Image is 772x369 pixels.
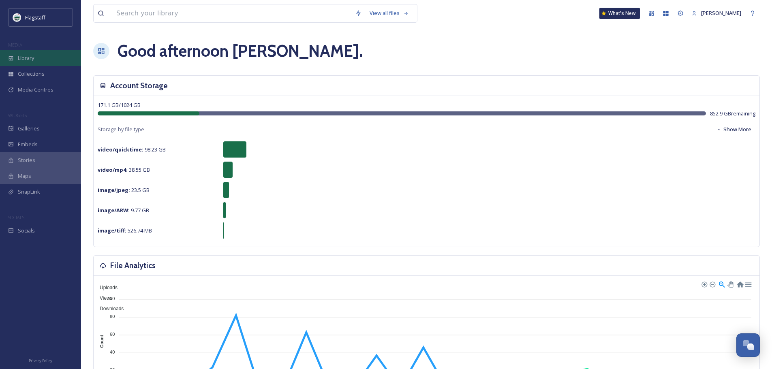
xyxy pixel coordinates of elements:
span: 38.55 GB [98,166,150,173]
span: SOCIALS [8,214,24,220]
span: 23.5 GB [98,186,150,194]
span: [PERSON_NAME] [701,9,741,17]
tspan: 40 [110,350,115,354]
h3: Account Storage [110,80,168,92]
span: Socials [18,227,35,235]
h1: Good afternoon [PERSON_NAME] . [118,39,363,63]
div: Reset Zoom [736,280,743,287]
text: Count [99,335,104,348]
strong: image/ARW : [98,207,130,214]
span: MEDIA [8,42,22,48]
strong: image/tiff : [98,227,126,234]
h3: File Analytics [110,260,156,271]
div: Menu [744,280,751,287]
a: Privacy Policy [29,355,52,365]
span: WIDGETS [8,112,27,118]
span: Library [18,54,34,62]
button: Show More [712,122,755,137]
strong: video/quicktime : [98,146,143,153]
span: 852.9 GB remaining [710,110,755,117]
span: Maps [18,172,31,180]
span: Uploads [94,285,118,290]
div: Selection Zoom [718,280,725,287]
tspan: 60 [110,332,115,337]
div: Panning [727,282,732,286]
a: View all files [366,5,413,21]
strong: image/jpeg : [98,186,130,194]
span: Embeds [18,141,38,148]
span: Media Centres [18,86,53,94]
span: Flagstaff [25,14,45,21]
img: images%20%282%29.jpeg [13,13,21,21]
span: Downloads [94,306,124,311]
span: 98.23 GB [98,146,166,153]
span: 171.1 GB / 1024 GB [98,101,141,109]
span: 9.77 GB [98,207,149,214]
button: Open Chat [736,333,760,357]
span: Stories [18,156,35,164]
span: Galleries [18,125,40,132]
span: Collections [18,70,45,78]
span: 526.74 MB [98,227,152,234]
span: SnapLink [18,188,40,196]
tspan: 80 [110,314,115,319]
a: [PERSON_NAME] [688,5,745,21]
a: What's New [599,8,640,19]
span: Views [94,295,113,301]
tspan: 100 [107,296,115,301]
span: Storage by file type [98,126,144,133]
span: Privacy Policy [29,358,52,363]
strong: video/mp4 : [98,166,128,173]
div: Zoom Out [709,281,715,287]
input: Search your library [112,4,351,22]
div: Zoom In [701,281,707,287]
